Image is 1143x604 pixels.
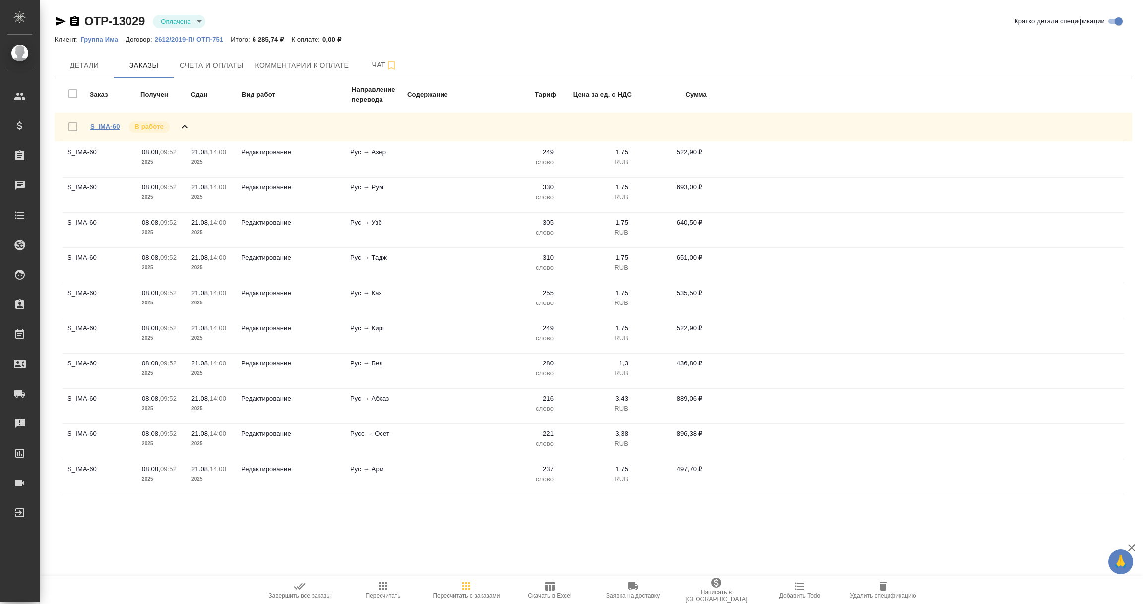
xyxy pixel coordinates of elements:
[142,324,160,332] p: 08.08,
[63,424,137,459] td: S_IMA-60
[345,178,400,212] td: Рус → Рум
[142,157,182,167] p: 2025
[489,404,554,414] p: слово
[180,60,244,72] span: Счета и оплаты
[489,157,554,167] p: слово
[489,439,554,449] p: слово
[345,389,400,423] td: Рус → Абхаз
[489,394,554,404] p: 216
[241,253,340,263] p: Редактирование
[564,394,628,404] p: 3,43
[638,182,702,192] p: 693,00 ₽
[191,474,231,484] p: 2025
[142,219,160,226] p: 08.08,
[564,474,628,484] p: RUB
[191,219,210,226] p: 21.08,
[191,360,210,367] p: 21.08,
[210,465,226,473] p: 14:00
[191,183,210,191] p: 21.08,
[564,464,628,474] p: 1,75
[142,289,160,297] p: 08.08,
[564,359,628,368] p: 1,3
[210,183,226,191] p: 14:00
[142,183,160,191] p: 08.08,
[142,298,182,308] p: 2025
[126,36,155,43] p: Договор:
[564,263,628,273] p: RUB
[55,36,80,43] p: Клиент:
[241,84,350,105] td: Вид работ
[142,474,182,484] p: 2025
[191,404,231,414] p: 2025
[142,228,182,238] p: 2025
[345,142,400,177] td: Рус → Азер
[160,219,177,226] p: 09:52
[345,459,400,494] td: Рус → Арм
[63,283,137,318] td: S_IMA-60
[564,253,628,263] p: 1,75
[231,36,252,43] p: Итого:
[633,84,707,105] td: Сумма
[385,60,397,71] svg: Подписаться
[255,60,349,72] span: Комментарии к оплате
[84,14,145,28] a: OTP-13029
[638,464,702,474] p: 497,70 ₽
[80,36,126,43] p: Группа Има
[345,424,400,459] td: Русс → Осет
[253,36,292,43] p: 6 285,74 ₽
[63,248,137,283] td: S_IMA-60
[210,254,226,261] p: 14:00
[63,354,137,388] td: S_IMA-60
[241,218,340,228] p: Редактирование
[191,228,231,238] p: 2025
[489,192,554,202] p: слово
[489,359,554,368] p: 280
[55,113,1132,141] div: S_IMA-60В работе
[638,323,702,333] p: 522,90 ₽
[142,465,160,473] p: 08.08,
[63,178,137,212] td: S_IMA-60
[63,213,137,247] td: S_IMA-60
[564,404,628,414] p: RUB
[120,60,168,72] span: Заказы
[564,298,628,308] p: RUB
[191,439,231,449] p: 2025
[345,318,400,353] td: Рус → Кирг
[190,84,240,105] td: Сдан
[241,464,340,474] p: Редактирование
[564,288,628,298] p: 1,75
[160,395,177,402] p: 09:52
[564,323,628,333] p: 1,75
[322,36,349,43] p: 0,00 ₽
[210,430,226,437] p: 14:00
[291,36,322,43] p: К оплате:
[140,84,190,105] td: Получен
[160,430,177,437] p: 09:52
[191,368,231,378] p: 2025
[564,192,628,202] p: RUB
[564,218,628,228] p: 1,75
[191,298,231,308] p: 2025
[638,394,702,404] p: 889,06 ₽
[1112,551,1129,572] span: 🙏
[564,439,628,449] p: RUB
[210,148,226,156] p: 14:00
[158,17,193,26] button: Оплачена
[142,360,160,367] p: 08.08,
[489,298,554,308] p: слово
[191,254,210,261] p: 21.08,
[558,84,632,105] td: Цена за ед. с НДС
[63,459,137,494] td: S_IMA-60
[63,318,137,353] td: S_IMA-60
[638,288,702,298] p: 535,50 ₽
[638,429,702,439] p: 896,38 ₽
[191,148,210,156] p: 21.08,
[135,122,164,132] p: В работе
[142,254,160,261] p: 08.08,
[489,333,554,343] p: слово
[345,213,400,247] td: Рус → Узб
[142,368,182,378] p: 2025
[160,254,177,261] p: 09:52
[61,60,108,72] span: Детали
[489,474,554,484] p: слово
